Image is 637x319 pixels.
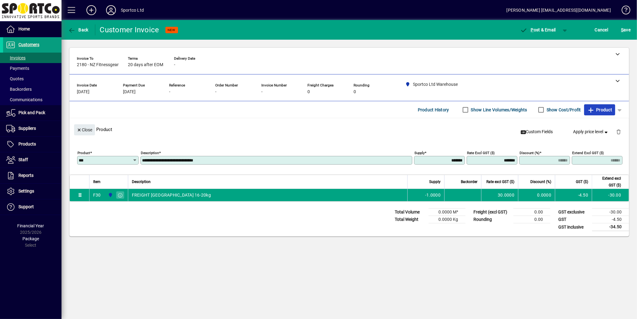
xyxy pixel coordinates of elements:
span: Suppliers [18,126,36,131]
td: GST [555,216,592,223]
span: Backorders [6,87,32,92]
span: Sportco Ltd Warehouse [106,192,113,198]
button: Product History [415,104,452,115]
button: Delete [611,124,626,139]
span: Payments [6,66,29,71]
span: 0 [354,90,356,94]
span: Custom Fields [520,129,553,135]
td: -34.50 [592,223,629,231]
td: -4.50 [555,189,592,201]
span: Discount (%) [530,178,551,185]
mat-label: Supply [414,151,425,155]
div: [PERSON_NAME] [EMAIL_ADDRESS][DOMAIN_NAME] [507,5,611,15]
span: - [215,90,216,94]
app-page-header-button: Delete [611,129,626,134]
a: Products [3,137,61,152]
td: Total Weight [392,216,429,223]
span: S [621,27,623,32]
span: Support [18,204,34,209]
a: Payments [3,63,61,74]
span: Invoices [6,55,26,60]
div: F30 [93,192,101,198]
td: Rounding [470,216,513,223]
div: Sportco Ltd [121,5,144,15]
span: ost & Email [520,27,556,32]
span: Description [132,178,151,185]
a: Backorders [3,84,61,94]
span: Pick and Pack [18,110,45,115]
span: Customers [18,42,39,47]
mat-label: Description [141,151,159,155]
span: Supply [429,178,441,185]
button: Product [584,104,615,115]
mat-label: Discount (%) [520,151,540,155]
span: Package [22,236,39,241]
span: - [261,90,263,94]
a: Settings [3,184,61,199]
span: [DATE] [77,90,89,94]
span: Item [93,178,101,185]
button: Custom Fields [518,126,556,138]
span: Settings [18,189,34,193]
td: -30.00 [592,189,629,201]
span: Rate excl GST ($) [486,178,514,185]
div: 30.0000 [485,192,514,198]
span: NEW [168,28,176,32]
span: -1.0000 [425,192,441,198]
span: Close [77,125,93,135]
span: Product [587,105,612,115]
app-page-header-button: Close [73,127,97,132]
a: Invoices [3,53,61,63]
span: FREIGHT [GEOGRAPHIC_DATA] 16-20kg [132,192,211,198]
td: 0.0000 M³ [429,209,465,216]
span: 0 [307,90,310,94]
a: Pick and Pack [3,105,61,121]
td: -30.00 [592,209,629,216]
button: Close [74,124,95,135]
a: Communications [3,94,61,105]
mat-label: Product [77,151,90,155]
span: Communications [6,97,42,102]
span: Reports [18,173,34,178]
a: Knowledge Base [617,1,629,21]
button: Back [66,24,90,35]
span: [DATE] [123,90,136,94]
td: GST inclusive [555,223,592,231]
mat-label: Rate excl GST ($) [467,151,495,155]
button: Add [81,5,101,16]
span: GST ($) [576,178,588,185]
a: Quotes [3,74,61,84]
div: Product [69,118,629,141]
td: Total Volume [392,209,429,216]
span: 2180 - NZ Fitnessgear [77,62,119,67]
a: Home [3,22,61,37]
button: Cancel [593,24,610,35]
td: 0.0000 Kg [429,216,465,223]
td: GST exclusive [555,209,592,216]
span: Products [18,142,36,146]
span: Back [68,27,89,32]
mat-label: Extend excl GST ($) [572,151,604,155]
button: Save [619,24,632,35]
td: Freight (excl GST) [470,209,513,216]
a: Reports [3,168,61,183]
span: Home [18,26,30,31]
span: Staff [18,157,28,162]
td: -4.50 [592,216,629,223]
a: Support [3,199,61,215]
span: 20 days after EOM [128,62,163,67]
span: - [174,62,175,67]
td: 0.00 [513,209,550,216]
span: Apply price level [573,129,609,135]
span: Financial Year [18,223,44,228]
span: Quotes [6,76,24,81]
span: Backorder [461,178,477,185]
div: Customer Invoice [100,25,159,35]
button: Apply price level [571,126,611,138]
span: Product History [418,105,449,115]
button: Profile [101,5,121,16]
label: Show Cost/Profit [545,107,581,113]
app-page-header-button: Back [61,24,95,35]
label: Show Line Volumes/Weights [470,107,527,113]
td: 0.00 [513,216,550,223]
